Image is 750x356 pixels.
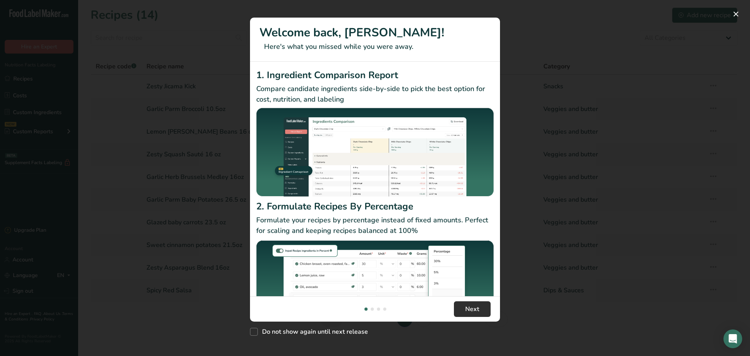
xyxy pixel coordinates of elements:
[258,328,368,336] span: Do not show again until next release
[256,199,494,213] h2: 2. Formulate Recipes By Percentage
[256,215,494,236] p: Formulate your recipes by percentage instead of fixed amounts. Perfect for scaling and keeping re...
[259,24,491,41] h1: Welcome back, [PERSON_NAME]!
[465,304,479,314] span: Next
[256,84,494,105] p: Compare candidate ingredients side-by-side to pick the best option for cost, nutrition, and labeling
[259,41,491,52] p: Here's what you missed while you were away.
[454,301,491,317] button: Next
[723,329,742,348] div: Open Intercom Messenger
[256,108,494,197] img: Ingredient Comparison Report
[256,68,494,82] h2: 1. Ingredient Comparison Report
[256,239,494,333] img: Formulate Recipes By Percentage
